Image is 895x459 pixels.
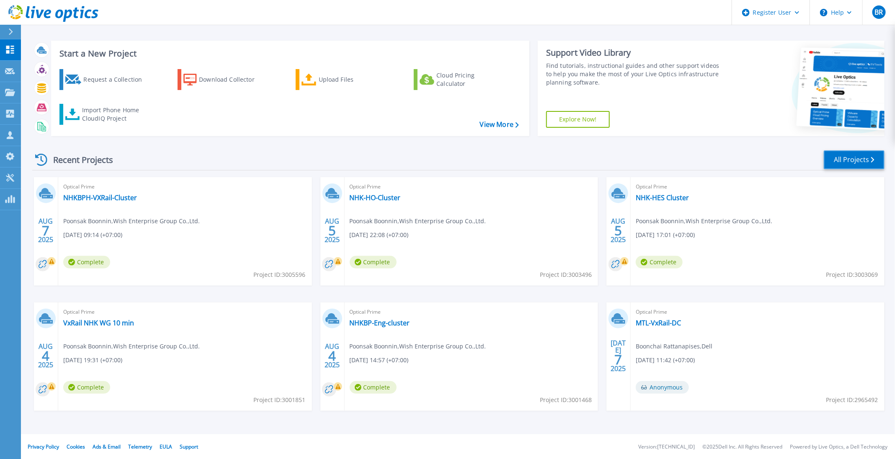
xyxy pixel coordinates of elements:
[615,356,622,363] span: 7
[38,340,54,371] div: AUG 2025
[540,270,592,279] span: Project ID: 3003496
[319,71,386,88] div: Upload Files
[93,443,121,450] a: Ads & Email
[59,49,518,58] h3: Start a New Project
[611,340,627,371] div: [DATE] 2025
[59,69,153,90] a: Request a Collection
[42,352,49,359] span: 4
[480,121,519,129] a: View More
[350,193,401,202] a: NHK-HO-Cluster
[636,356,695,365] span: [DATE] 11:42 (+07:00)
[63,356,122,365] span: [DATE] 19:31 (+07:00)
[128,443,152,450] a: Telemetry
[636,182,880,191] span: Optical Prime
[350,356,409,365] span: [DATE] 14:57 (+07:00)
[63,256,110,268] span: Complete
[160,443,172,450] a: EULA
[63,193,137,202] a: NHKBPH-VXRail-Cluster
[546,47,724,58] div: Support Video Library
[324,340,340,371] div: AUG 2025
[540,395,592,405] span: Project ID: 3001468
[824,150,885,169] a: All Projects
[350,217,486,226] span: Poonsak Boonnin , Wish Enterprise Group Co.,Ltd.
[350,381,397,394] span: Complete
[63,182,307,191] span: Optical Prime
[32,150,124,170] div: Recent Projects
[636,319,681,327] a: MTL-VxRail-DC
[63,230,122,240] span: [DATE] 09:14 (+07:00)
[350,342,486,351] span: Poonsak Boonnin , Wish Enterprise Group Co.,Ltd.
[63,319,134,327] a: VxRail NHK WG 10 min
[350,256,397,268] span: Complete
[82,106,147,123] div: Import Phone Home CloudIQ Project
[178,69,271,90] a: Download Collector
[328,352,336,359] span: 4
[636,307,880,317] span: Optical Prime
[636,217,772,226] span: Poonsak Boonnin , Wish Enterprise Group Co.,Ltd.
[826,395,878,405] span: Project ID: 2965492
[42,227,49,234] span: 7
[180,443,198,450] a: Support
[38,215,54,246] div: AUG 2025
[636,193,689,202] a: NHK-HES Cluster
[702,444,782,450] li: © 2025 Dell Inc. All Rights Reserved
[636,256,683,268] span: Complete
[611,215,627,246] div: AUG 2025
[254,395,306,405] span: Project ID: 3001851
[636,381,689,394] span: Anonymous
[328,227,336,234] span: 5
[83,71,150,88] div: Request a Collection
[615,227,622,234] span: 5
[63,381,110,394] span: Complete
[254,270,306,279] span: Project ID: 3005596
[67,443,85,450] a: Cookies
[436,71,503,88] div: Cloud Pricing Calculator
[826,270,878,279] span: Project ID: 3003069
[350,307,593,317] span: Optical Prime
[63,307,307,317] span: Optical Prime
[63,217,200,226] span: Poonsak Boonnin , Wish Enterprise Group Co.,Ltd.
[790,444,887,450] li: Powered by Live Optics, a Dell Technology
[63,342,200,351] span: Poonsak Boonnin , Wish Enterprise Group Co.,Ltd.
[546,111,610,128] a: Explore Now!
[636,230,695,240] span: [DATE] 17:01 (+07:00)
[324,215,340,246] div: AUG 2025
[350,182,593,191] span: Optical Prime
[874,9,883,15] span: BR
[199,71,266,88] div: Download Collector
[350,230,409,240] span: [DATE] 22:08 (+07:00)
[296,69,389,90] a: Upload Files
[350,319,410,327] a: NHKBP-Eng-cluster
[28,443,59,450] a: Privacy Policy
[414,69,507,90] a: Cloud Pricing Calculator
[638,444,695,450] li: Version: [TECHNICAL_ID]
[546,62,724,87] div: Find tutorials, instructional guides and other support videos to help you make the most of your L...
[636,342,712,351] span: Boonchai Rattanapises , Dell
